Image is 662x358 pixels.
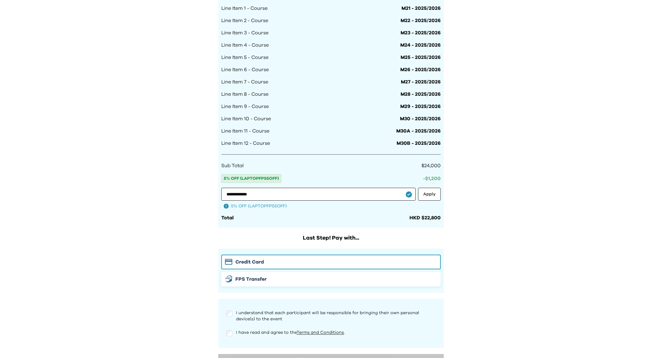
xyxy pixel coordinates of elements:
span: Line Item 7 - Course [221,78,268,86]
img: FPS icon [225,275,232,283]
span: M21 - 2025/2026 [401,5,441,12]
span: FPS Transfer [235,275,267,283]
a: Terms and Conditions [297,330,344,335]
span: I understand that each participant will be responsible for bringing their own personal device(s) ... [236,311,419,321]
span: M22 - 2025/2026 [401,17,441,24]
span: Line Item 4 - Course [221,41,269,49]
span: 5% OFF (LAPTOPFPS5OFF) [231,203,287,209]
span: M30B - 2025/2026 [397,140,441,147]
span: Line Item 5 - Course [221,54,268,61]
h2: Last Step! Pay with... [218,234,444,242]
span: Line Item 6 - Course [221,66,269,73]
span: Line Item 1 - Course [221,5,268,12]
span: M27 - 2025/2026 [401,78,441,86]
span: Sub Total [221,162,244,169]
span: Line Item 12 - Course [221,140,270,147]
span: I have read and agree to the . [236,330,345,335]
span: M30 - 2025/2026 [400,115,441,122]
div: HKD $22,800 [409,214,441,221]
span: Total [221,215,234,220]
span: Credit Card [235,258,264,266]
span: -$ 1,200 [423,176,441,181]
span: M30A - 2025/2026 [396,127,441,135]
span: 5% OFF (LAPTOPFPS5OFF) [221,174,281,183]
span: Line Item 8 - Course [221,90,268,98]
span: Line Item 11 - Course [221,127,269,135]
span: Line Item 10 - Course [221,115,271,122]
span: Line Item 9 - Course [221,103,269,110]
span: M25 - 2025/2026 [401,54,441,61]
span: M26 - 2025/2026 [400,66,441,73]
span: $24,000 [421,163,441,168]
span: M28 - 2025/2026 [401,90,441,98]
button: FPS iconFPS Transfer [221,272,441,287]
span: M29 - 2025/2026 [400,103,441,110]
button: Apply [418,188,441,201]
button: Stripe iconCredit Card [221,255,441,269]
img: Stripe icon [225,259,232,265]
span: Line Item 3 - Course [221,29,268,37]
span: M23 - 2025/2026 [401,29,441,37]
span: M24 - 2025/2026 [400,41,441,49]
span: Line Item 2 - Course [221,17,268,24]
